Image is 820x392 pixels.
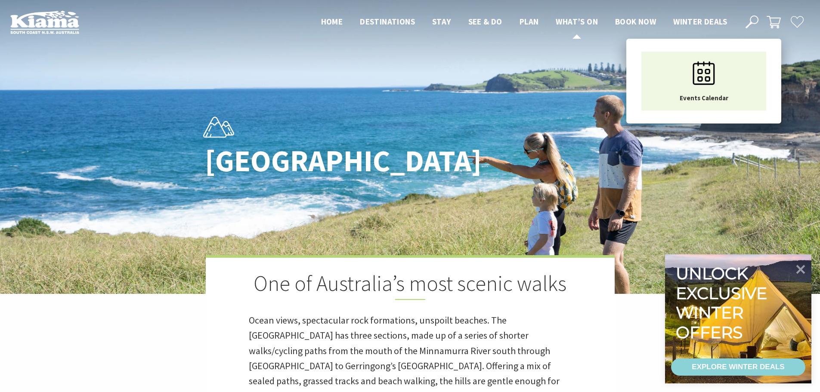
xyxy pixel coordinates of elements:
span: See & Do [468,16,502,27]
span: Events Calendar [680,94,728,102]
div: EXPLORE WINTER DEALS [692,358,784,376]
span: Winter Deals [673,16,727,27]
h2: One of Australia’s most scenic walks [249,271,572,300]
span: Plan [520,16,539,27]
span: Destinations [360,16,415,27]
nav: Main Menu [313,15,736,29]
span: Book now [615,16,656,27]
span: Stay [432,16,451,27]
div: Unlock exclusive winter offers [676,264,771,342]
h1: [GEOGRAPHIC_DATA] [205,144,448,177]
span: What’s On [556,16,598,27]
span: Home [321,16,343,27]
a: EXPLORE WINTER DEALS [671,358,805,376]
img: Kiama Logo [10,10,79,34]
